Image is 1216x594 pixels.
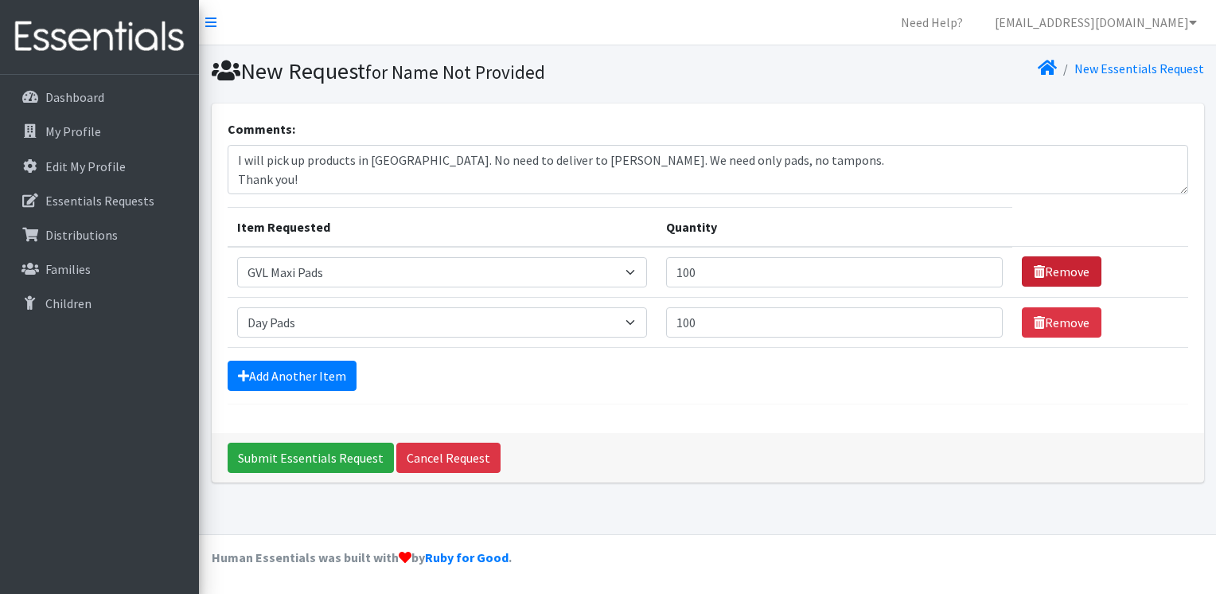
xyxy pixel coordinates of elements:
a: Cancel Request [396,443,501,473]
p: My Profile [45,123,101,139]
small: for Name Not Provided [365,61,545,84]
a: New Essentials Request [1074,61,1204,76]
p: Dashboard [45,89,104,105]
p: Edit My Profile [45,158,126,174]
a: Distributions [6,219,193,251]
a: Dashboard [6,81,193,113]
a: Families [6,253,193,285]
a: Remove [1022,307,1101,338]
p: Essentials Requests [45,193,154,209]
img: HumanEssentials [6,10,193,64]
th: Item Requested [228,207,657,247]
h1: New Request [212,57,702,85]
a: [EMAIL_ADDRESS][DOMAIN_NAME] [982,6,1210,38]
label: Comments: [228,119,295,139]
th: Quantity [657,207,1012,247]
p: Distributions [45,227,118,243]
input: Submit Essentials Request [228,443,394,473]
p: Families [45,261,91,277]
a: My Profile [6,115,193,147]
p: Children [45,295,92,311]
a: Edit My Profile [6,150,193,182]
a: Essentials Requests [6,185,193,217]
strong: Human Essentials was built with by . [212,549,512,565]
a: Add Another Item [228,361,357,391]
a: Ruby for Good [425,549,509,565]
a: Remove [1022,256,1101,287]
a: Children [6,287,193,319]
a: Need Help? [888,6,976,38]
